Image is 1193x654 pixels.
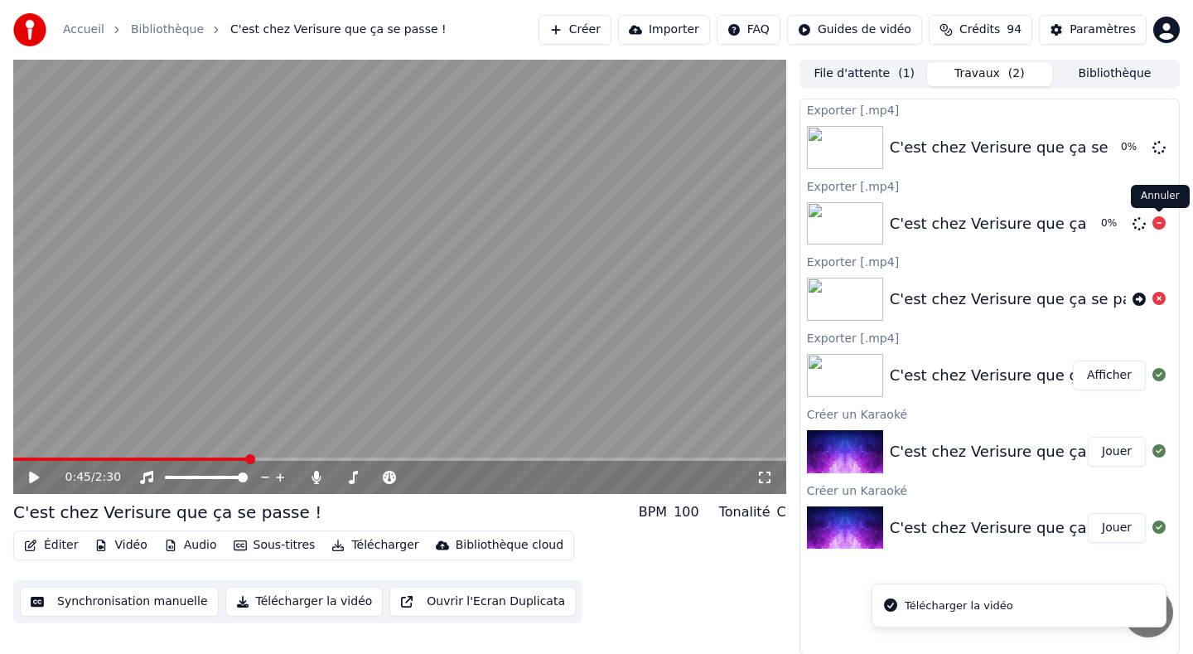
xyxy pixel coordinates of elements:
span: ( 1 ) [898,65,915,82]
button: Travaux [927,62,1052,86]
span: Crédits [959,22,1000,38]
div: C [776,502,785,522]
button: Vidéo [88,534,153,557]
div: C'est chez Verisure que ça se passe ! [890,516,1167,540]
div: 0 % [1121,141,1146,154]
span: 0:45 [65,469,91,486]
button: Jouer [1088,513,1146,543]
div: Bibliothèque cloud [456,537,563,554]
span: 2:30 [95,469,121,486]
button: File d'attente [802,62,927,86]
button: Bibliothèque [1052,62,1177,86]
div: Exporter [.mp4] [800,327,1179,347]
button: Audio [157,534,224,557]
div: C'est chez Verisure que ça se passe ! [890,212,1167,235]
button: Ouvrir l'Ecran Duplicata [389,587,576,617]
button: FAQ [717,15,780,45]
button: Jouer [1088,437,1146,467]
button: Télécharger [325,534,425,557]
button: Télécharger la vidéo [225,587,384,617]
div: Paramètres [1070,22,1136,38]
button: Éditer [17,534,85,557]
button: Synchronisation manuelle [20,587,219,617]
img: youka [13,13,46,46]
button: Paramètres [1039,15,1147,45]
div: Annuler [1131,185,1190,208]
div: Exporter [.mp4] [800,251,1179,271]
div: / [65,469,105,486]
span: C'est chez Verisure que ça se passe ! [230,22,447,38]
button: Sous-titres [227,534,322,557]
div: Créer un Karaoké [800,480,1179,500]
button: Crédits94 [929,15,1032,45]
nav: breadcrumb [63,22,447,38]
div: Télécharger la vidéo [905,598,1013,614]
a: Bibliothèque [131,22,204,38]
div: BPM [639,502,667,522]
div: C'est chez Verisure que ça se passe ! [890,288,1167,311]
span: 94 [1007,22,1022,38]
div: C'est chez Verisure que ça se passe ! [890,136,1167,159]
a: Accueil [63,22,104,38]
button: Guides de vidéo [787,15,922,45]
div: C'est chez Verisure que ça se passe ! [13,501,321,524]
div: Exporter [.mp4] [800,176,1179,196]
button: Importer [618,15,710,45]
div: 0 % [1101,217,1126,230]
button: Créer [539,15,611,45]
div: Créer un Karaoké [800,404,1179,424]
div: 100 [674,502,699,522]
div: C'est chez Verisure que ça se passe ! [890,440,1167,463]
span: ( 2 ) [1008,65,1025,82]
div: C'est chez Verisure que ça se passe ! [890,364,1167,387]
button: Afficher [1073,361,1146,390]
div: Exporter [.mp4] [800,99,1179,119]
div: Tonalité [719,502,770,522]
